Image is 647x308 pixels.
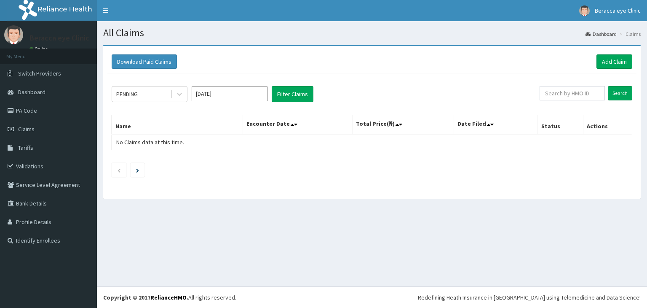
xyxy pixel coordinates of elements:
p: Beracca eye Clinic [29,34,89,42]
th: Actions [583,115,632,135]
a: Previous page [117,166,121,174]
img: User Image [4,25,23,44]
input: Search by HMO ID [540,86,605,100]
span: Claims [18,125,35,133]
footer: All rights reserved. [97,286,647,308]
input: Select Month and Year [192,86,267,101]
th: Encounter Date [243,115,353,135]
div: Redefining Heath Insurance in [GEOGRAPHIC_DATA] using Telemedicine and Data Science! [418,293,641,302]
img: User Image [579,5,590,16]
button: Download Paid Claims [112,54,177,69]
input: Search [608,86,632,100]
span: Dashboard [18,88,45,96]
strong: Copyright © 2017 . [103,294,188,301]
th: Name [112,115,243,135]
h1: All Claims [103,27,641,38]
li: Claims [618,30,641,38]
th: Total Price(₦) [353,115,454,135]
a: Next page [136,166,139,174]
a: Dashboard [586,30,617,38]
span: Beracca eye Clinic [595,7,641,14]
th: Date Filed [454,115,538,135]
span: Tariffs [18,144,33,151]
button: Filter Claims [272,86,313,102]
a: Online [29,46,50,52]
span: Switch Providers [18,70,61,77]
span: No Claims data at this time. [116,138,184,146]
a: RelianceHMO [150,294,187,301]
div: PENDING [116,90,138,98]
th: Status [538,115,583,135]
a: Add Claim [596,54,632,69]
